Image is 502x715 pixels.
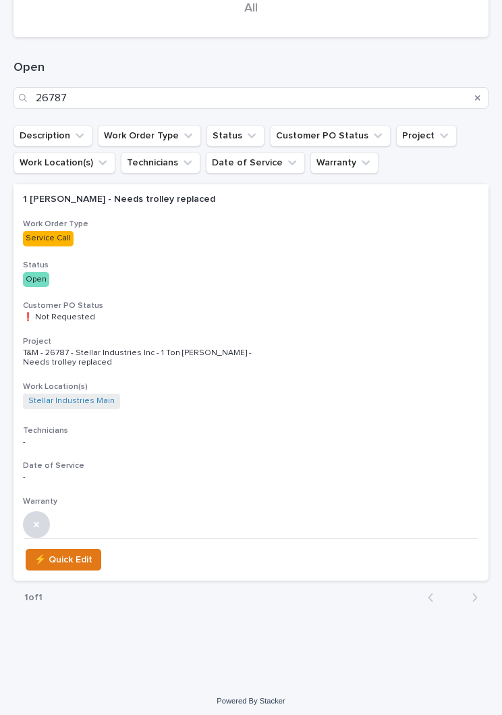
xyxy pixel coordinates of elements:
[23,300,479,311] h3: Customer PO Status
[310,152,379,174] button: Warranty
[206,152,305,174] button: Date of Service
[28,396,115,406] a: Stellar Industries Main
[206,125,264,147] button: Status
[34,552,92,568] span: ⚡ Quick Edit
[98,125,201,147] button: Work Order Type
[13,125,92,147] button: Description
[23,348,259,368] p: T&M - 26787 - Stellar Industries Inc - 1 Ton [PERSON_NAME] - Needs trolley replaced
[23,231,74,246] div: Service Call
[13,60,489,76] h1: Open
[23,219,479,230] h3: Work Order Type
[217,697,285,705] a: Powered By Stacker
[23,460,479,471] h3: Date of Service
[396,125,457,147] button: Project
[26,549,101,571] button: ⚡ Quick Edit
[23,260,479,271] h3: Status
[417,591,453,604] button: Back
[121,152,200,174] button: Technicians
[270,125,391,147] button: Customer PO Status
[23,425,479,436] h3: Technicians
[36,1,466,30] div: All
[13,184,489,581] a: 1 [PERSON_NAME] - Needs trolley replacedWork Order TypeService CallStatusOpenCustomer PO Status❗ ...
[23,336,479,347] h3: Project
[23,438,259,447] p: -
[23,473,259,482] p: -
[453,591,489,604] button: Next
[23,313,259,322] p: ❗ Not Requested
[13,581,53,614] p: 1 of 1
[23,496,479,507] h3: Warranty
[13,152,115,174] button: Work Location(s)
[23,272,49,287] div: Open
[23,381,479,392] h3: Work Location(s)
[23,194,259,205] p: 1 [PERSON_NAME] - Needs trolley replaced
[13,87,489,109] input: Search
